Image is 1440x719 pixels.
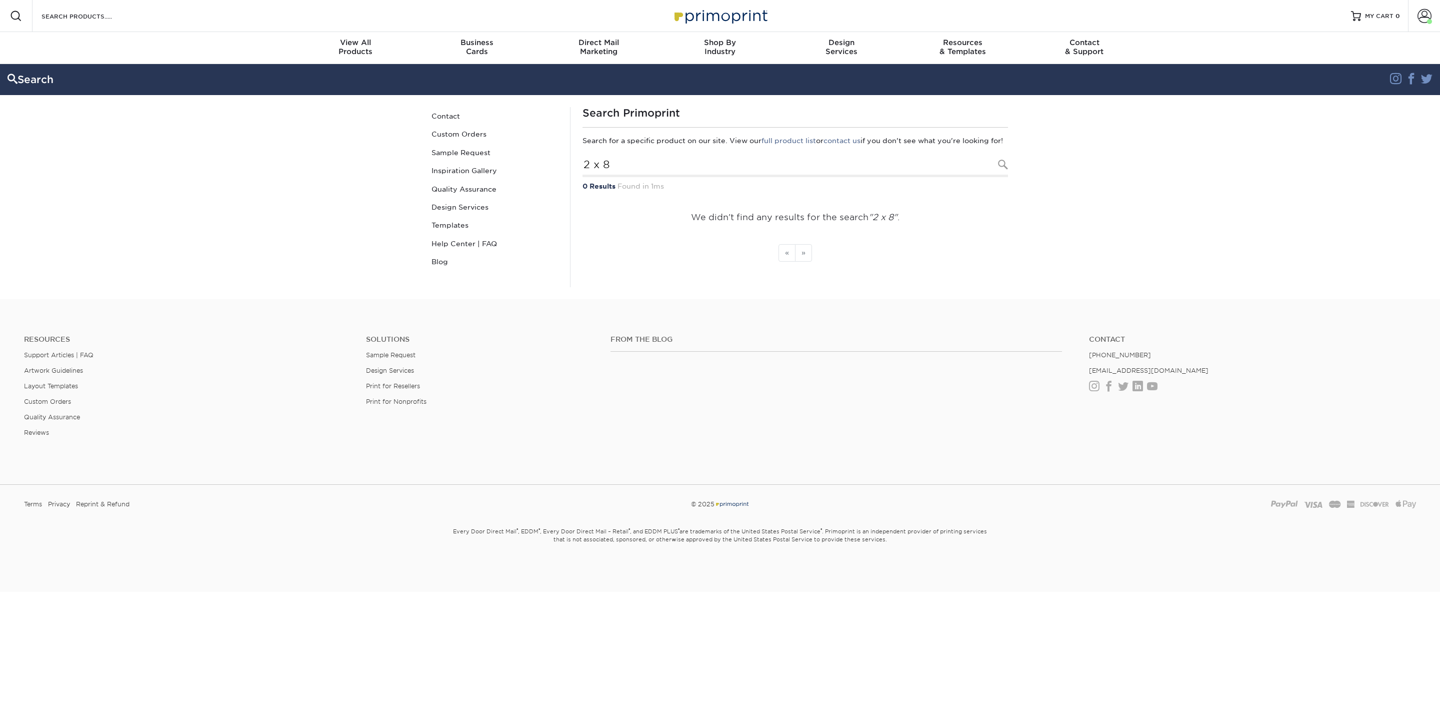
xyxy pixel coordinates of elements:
[24,335,351,344] h4: Resources
[427,107,562,125] a: Contact
[416,38,538,56] div: Cards
[24,367,83,374] a: Artwork Guidelines
[582,211,1008,224] p: We didn't find any results for the search .
[582,182,615,190] strong: 0 Results
[659,38,781,47] span: Shop By
[678,527,679,532] sup: ®
[48,497,70,512] a: Privacy
[24,497,42,512] a: Terms
[366,398,426,405] a: Print for Nonprofits
[1023,38,1145,56] div: & Support
[416,32,538,64] a: BusinessCards
[427,162,562,180] a: Inspiration Gallery
[295,32,416,64] a: View AllProducts
[1089,335,1416,344] a: Contact
[582,107,1008,119] h1: Search Primoprint
[24,413,80,421] a: Quality Assurance
[659,32,781,64] a: Shop ByIndustry
[823,137,860,145] a: contact us
[868,212,897,222] em: "2 x 8"
[40,10,138,22] input: SEARCH PRODUCTS.....
[427,524,1012,568] small: Every Door Direct Mail , EDDM , Every Door Direct Mail – Retail , and EDDM PLUS are trademarks of...
[538,38,659,47] span: Direct Mail
[24,429,49,436] a: Reviews
[1089,367,1208,374] a: [EMAIL_ADDRESS][DOMAIN_NAME]
[1089,351,1151,359] a: [PHONE_NUMBER]
[427,198,562,216] a: Design Services
[610,335,1062,344] h4: From the Blog
[617,182,664,190] span: Found in 1ms
[538,32,659,64] a: Direct MailMarketing
[427,125,562,143] a: Custom Orders
[902,38,1023,47] span: Resources
[902,32,1023,64] a: Resources& Templates
[427,144,562,162] a: Sample Request
[582,136,1008,146] p: Search for a specific product on our site. View our or if you don't see what you're looking for!
[24,398,71,405] a: Custom Orders
[24,351,93,359] a: Support Articles | FAQ
[24,382,78,390] a: Layout Templates
[427,216,562,234] a: Templates
[780,32,902,64] a: DesignServices
[1023,38,1145,47] span: Contact
[714,500,749,508] img: Primoprint
[516,527,518,532] sup: ®
[1395,13,1400,20] span: 0
[780,38,902,47] span: Design
[582,154,1008,177] input: Search Products...
[295,38,416,56] div: Products
[366,367,414,374] a: Design Services
[427,253,562,271] a: Blog
[427,180,562,198] a: Quality Assurance
[485,497,954,512] div: © 2025
[1365,12,1393,21] span: MY CART
[427,235,562,253] a: Help Center | FAQ
[538,38,659,56] div: Marketing
[659,38,781,56] div: Industry
[538,527,540,532] sup: ®
[670,5,770,27] img: Primoprint
[295,38,416,47] span: View All
[366,335,595,344] h4: Solutions
[761,137,816,145] a: full product list
[366,351,415,359] a: Sample Request
[416,38,538,47] span: Business
[820,527,822,532] sup: ®
[902,38,1023,56] div: & Templates
[1023,32,1145,64] a: Contact& Support
[628,527,630,532] sup: ®
[366,382,420,390] a: Print for Resellers
[76,497,129,512] a: Reprint & Refund
[780,38,902,56] div: Services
